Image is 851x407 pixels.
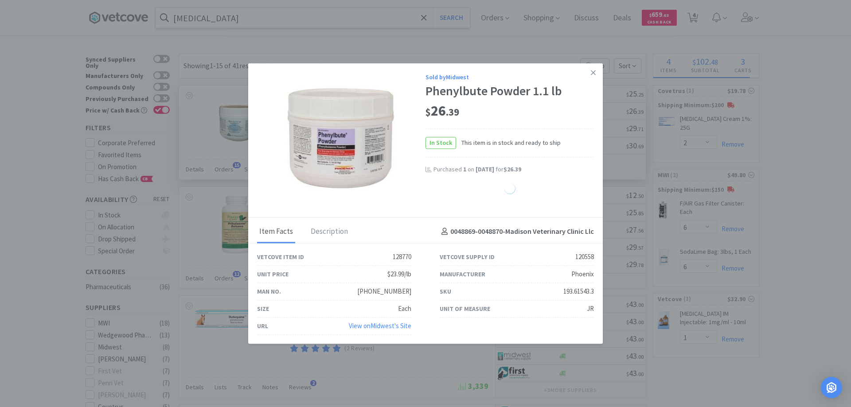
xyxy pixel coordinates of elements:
div: Vetcove Supply ID [440,252,495,262]
div: Vetcove Item ID [257,252,304,262]
span: In Stock [426,137,456,148]
span: . 39 [446,106,459,119]
span: 26 [425,102,459,120]
div: SKU [440,287,451,296]
div: Man No. [257,287,281,296]
div: 120558 [575,252,594,262]
div: Open Intercom Messenger [821,377,842,398]
img: ea3e26cea3674ac0b3a057dee1d0c8a6_120558.jpeg [284,80,399,195]
div: URL [257,321,268,331]
div: Unit of Measure [440,304,490,314]
div: $23.99/lb [387,269,411,279]
div: Each [398,303,411,314]
div: 128770 [393,252,411,262]
div: Phenylbute Powder 1.1 lb [425,84,594,99]
div: Purchased on for [433,165,594,174]
div: Phoenix [571,269,594,279]
span: 1 [463,165,466,173]
div: JR [587,303,594,314]
span: $26.39 [504,165,521,173]
div: Description [308,221,350,243]
span: [DATE] [476,165,494,173]
div: [PHONE_NUMBER] [357,286,411,297]
h4: 0048869-0048870 - Madison Veterinary Clinic Llc [438,226,594,238]
div: Unit Price [257,269,289,279]
div: Sold by Midwest [425,72,594,82]
div: Manufacturer [440,269,485,279]
div: Item Facts [257,221,295,243]
span: This item is in stock and ready to ship [456,138,561,148]
div: 193.61543.3 [563,286,594,297]
div: Size [257,304,269,314]
a: View onMidwest's Site [349,322,411,330]
span: $ [425,106,431,119]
